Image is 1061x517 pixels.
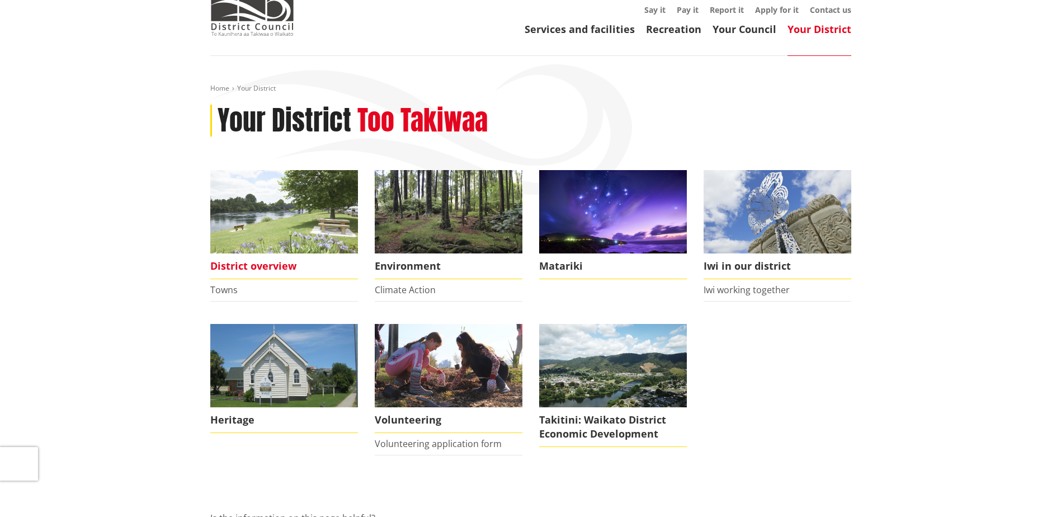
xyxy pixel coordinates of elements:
span: District overview [210,253,358,279]
span: Environment [375,253,522,279]
iframe: Messenger Launcher [1010,470,1050,510]
span: Heritage [210,407,358,433]
a: Matariki [539,170,687,279]
h1: Your District [218,105,351,137]
a: Ngaruawahia 0015 District overview [210,170,358,279]
a: Your Council [713,22,776,36]
a: Services and facilities [525,22,635,36]
img: ngaaruawaahia [539,324,687,407]
a: Turangawaewae Ngaruawahia Iwi in our district [704,170,851,279]
span: Your District [237,83,276,93]
img: volunteer icon [375,324,522,407]
span: Volunteering [375,407,522,433]
a: volunteer icon Volunteering [375,324,522,433]
a: Iwi working together [704,284,790,296]
span: Iwi in our district [704,253,851,279]
nav: breadcrumb [210,84,851,93]
span: Matariki [539,253,687,279]
a: Volunteering application form [375,438,502,450]
a: Recreation [646,22,701,36]
a: Apply for it [755,4,799,15]
span: Takitini: Waikato District Economic Development [539,407,687,447]
a: Pay it [677,4,699,15]
h2: Too Takiwaa [357,105,488,137]
a: Environment [375,170,522,279]
a: Towns [210,284,238,296]
img: Raglan Church [210,324,358,407]
img: Matariki over Whiaangaroa [539,170,687,253]
a: Climate Action [375,284,436,296]
a: Report it [710,4,744,15]
img: Ngaruawahia 0015 [210,170,358,253]
a: Home [210,83,229,93]
a: Takitini: Waikato District Economic Development [539,324,687,447]
a: Raglan Church Heritage [210,324,358,433]
a: Contact us [810,4,851,15]
img: biodiversity- Wright's Bush_16x9 crop [375,170,522,253]
a: Say it [644,4,666,15]
img: Turangawaewae Ngaruawahia [704,170,851,253]
a: Your District [788,22,851,36]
